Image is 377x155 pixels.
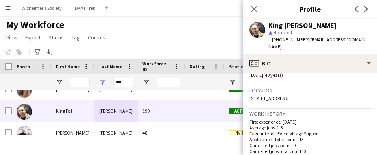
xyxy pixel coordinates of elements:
button: Open Filter Menu [56,79,63,86]
span: Photo [17,64,30,70]
p: Cancelled jobs count: 0 [249,142,371,148]
span: Status [48,34,64,41]
span: Rating [190,64,205,70]
input: Workforce ID Filter Input [157,77,180,87]
p: Favourite job: Event Village Support [249,131,371,137]
button: Open Filter Menu [142,79,150,86]
div: Bio [243,54,377,73]
input: Last Name Filter Input [113,77,133,87]
div: [PERSON_NAME] [51,122,94,144]
span: Last Name [99,64,122,70]
span: Export [25,34,41,41]
span: | [EMAIL_ADDRESS][DOMAIN_NAME] [268,37,368,50]
p: Average jobs: 1.5 [249,125,371,131]
div: King [PERSON_NAME] [268,22,337,29]
span: Comms [88,34,105,41]
p: Applications total count: 13 [249,137,371,142]
div: [PERSON_NAME] [94,122,138,144]
div: [PERSON_NAME] [94,100,138,122]
p: First experience: [DATE] [249,119,371,125]
button: Open Filter Menu [99,79,106,86]
a: Status [45,32,67,42]
img: King Fai Cheung [17,104,32,120]
span: Tag [72,34,80,41]
h3: Work history [249,110,371,117]
a: Comms [85,32,109,42]
span: t. [PHONE_NUMBER] [268,37,309,42]
span: [DATE] (40 years) [249,72,283,78]
button: Open Filter Menu [229,79,236,86]
span: View [6,34,17,41]
img: Peter Mitchell [17,126,32,142]
app-action-btn: Advanced filters [33,48,42,57]
a: Export [22,32,44,42]
span: First Name [56,64,80,70]
a: Tag [68,32,83,42]
div: 199 [138,100,185,122]
a: View [3,32,20,42]
button: Alzheimer's Society [16,0,68,16]
h3: Location [249,87,371,94]
span: Active [229,108,253,114]
app-action-btn: Export XLSX [44,48,54,57]
h3: Profile [243,4,377,14]
span: [STREET_ADDRESS] [249,95,288,101]
p: Cancelled jobs total count: 0 [249,148,371,154]
button: DAAT Trek [68,0,102,16]
span: Status [229,64,244,70]
span: Workforce ID [142,61,171,72]
div: King Fai [51,100,94,122]
div: 48 [138,122,185,144]
span: My Workforce [6,19,64,31]
span: Not rated [273,30,292,35]
span: Invited [229,130,253,136]
input: First Name Filter Input [70,77,90,87]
